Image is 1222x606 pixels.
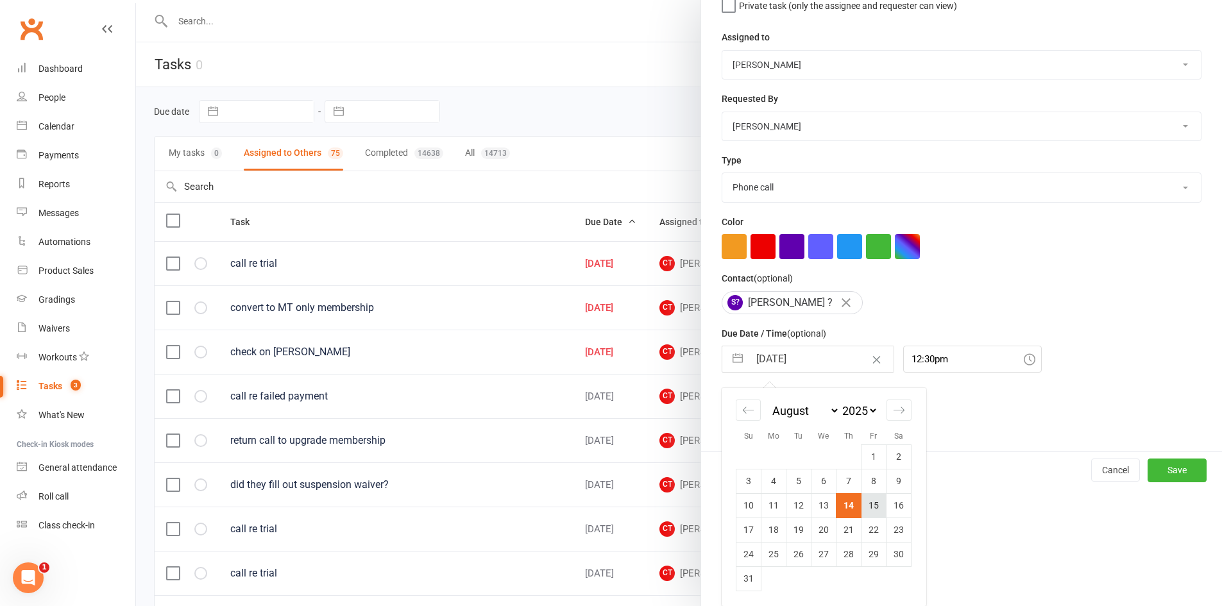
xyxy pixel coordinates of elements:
small: Su [744,432,753,441]
a: Reports [17,170,135,199]
td: Monday, August 11, 2025 [761,493,786,518]
small: We [818,432,829,441]
div: Move backward to switch to the previous month. [736,400,761,421]
div: Workouts [38,352,77,362]
td: Selected. Thursday, August 14, 2025 [836,493,861,518]
small: Sa [894,432,903,441]
label: Requested By [722,92,778,106]
div: Roll call [38,491,69,501]
div: Gradings [38,294,75,305]
label: Due Date / Time [722,326,826,341]
td: Wednesday, August 27, 2025 [811,542,836,566]
div: Automations [38,237,90,247]
td: Wednesday, August 6, 2025 [811,469,836,493]
td: Saturday, August 16, 2025 [887,493,912,518]
div: Payments [38,150,79,160]
span: 3 [71,380,81,391]
td: Thursday, August 21, 2025 [836,518,861,542]
a: General attendance kiosk mode [17,453,135,482]
a: Waivers [17,314,135,343]
td: Friday, August 8, 2025 [861,469,887,493]
a: Payments [17,141,135,170]
small: Th [844,432,853,441]
div: Waivers [38,323,70,333]
td: Friday, August 29, 2025 [861,542,887,566]
small: Mo [768,432,779,441]
div: What's New [38,410,85,420]
div: [PERSON_NAME] ? [722,291,863,314]
a: What's New [17,401,135,430]
div: Calendar [38,121,74,131]
td: Friday, August 1, 2025 [861,444,887,469]
a: Class kiosk mode [17,511,135,540]
td: Sunday, August 31, 2025 [736,566,761,591]
td: Sunday, August 17, 2025 [736,518,761,542]
a: Dashboard [17,55,135,83]
label: Contact [722,271,793,285]
label: Assigned to [722,30,770,44]
td: Tuesday, August 19, 2025 [786,518,811,542]
td: Tuesday, August 5, 2025 [786,469,811,493]
button: Cancel [1091,459,1140,482]
label: Color [722,215,743,229]
div: Messages [38,208,79,218]
small: (optional) [754,273,793,283]
td: Tuesday, August 26, 2025 [786,542,811,566]
a: People [17,83,135,112]
td: Saturday, August 30, 2025 [887,542,912,566]
span: S? [727,295,743,310]
label: Email preferences [722,385,796,399]
td: Wednesday, August 13, 2025 [811,493,836,518]
td: Thursday, August 28, 2025 [836,542,861,566]
div: Calendar [722,388,926,606]
button: Clear Date [865,347,888,371]
td: Sunday, August 3, 2025 [736,469,761,493]
iframe: Intercom live chat [13,562,44,593]
small: Tu [794,432,802,441]
small: Fr [870,432,877,441]
td: Sunday, August 10, 2025 [736,493,761,518]
button: Save [1148,459,1207,482]
div: Move forward to switch to the next month. [887,400,912,421]
div: Class check-in [38,520,95,530]
td: Thursday, August 7, 2025 [836,469,861,493]
div: Dashboard [38,63,83,74]
a: Calendar [17,112,135,141]
a: Workouts [17,343,135,372]
a: Gradings [17,285,135,314]
a: Roll call [17,482,135,511]
td: Tuesday, August 12, 2025 [786,493,811,518]
td: Saturday, August 23, 2025 [887,518,912,542]
td: Wednesday, August 20, 2025 [811,518,836,542]
td: Friday, August 22, 2025 [861,518,887,542]
div: Reports [38,179,70,189]
a: Tasks 3 [17,372,135,401]
div: Tasks [38,381,62,391]
div: People [38,92,65,103]
td: Monday, August 4, 2025 [761,469,786,493]
a: Clubworx [15,13,47,45]
div: Product Sales [38,265,94,276]
td: Sunday, August 24, 2025 [736,542,761,566]
td: Monday, August 18, 2025 [761,518,786,542]
a: Product Sales [17,257,135,285]
small: (optional) [787,328,826,339]
a: Automations [17,228,135,257]
label: Type [722,153,742,167]
a: Messages [17,199,135,228]
td: Monday, August 25, 2025 [761,542,786,566]
td: Saturday, August 9, 2025 [887,469,912,493]
td: Friday, August 15, 2025 [861,493,887,518]
div: General attendance [38,462,117,473]
td: Saturday, August 2, 2025 [887,444,912,469]
span: 1 [39,562,49,573]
